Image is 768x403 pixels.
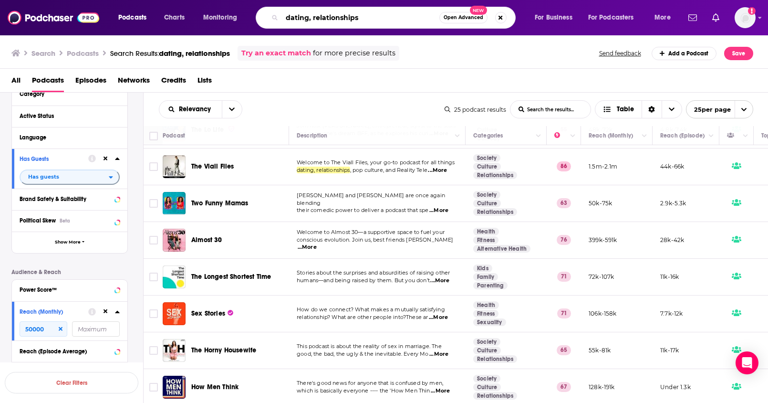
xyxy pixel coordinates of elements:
a: How Men Think [163,376,186,399]
p: 44k-66k [660,162,684,170]
a: Search Results:dating, relationships [110,49,230,58]
span: Toggle select row [149,236,158,244]
button: open menu [112,10,159,25]
span: There's good news for anyone that is confused by men, [297,380,443,386]
button: Category [20,88,120,100]
span: Toggle select row [149,346,158,355]
div: Category [20,91,114,97]
span: which is basically everyone ---- the 'How Men Thin [297,387,430,394]
button: Brand Safety & Suitability [20,193,120,205]
button: Clear Filters [5,372,138,393]
a: Two Funny Mamas [191,199,249,208]
span: ...More [298,244,317,251]
span: Toggle select row [149,273,158,281]
p: 65 [557,345,571,355]
a: Relationships [473,208,517,216]
span: Logged in as kochristina [735,7,756,28]
a: Parenting [473,282,508,289]
a: Culture [473,383,501,391]
span: Toggle select row [149,162,158,171]
div: Reach (Monthly) [20,308,82,315]
div: Open Intercom Messenger [736,351,758,374]
p: 86 [557,161,571,171]
span: Two Funny Mamas [191,199,249,207]
h3: Search [31,49,55,58]
button: open menu [582,10,648,25]
a: Fitness [473,236,498,244]
img: Sex Stories [163,302,186,325]
a: Episodes [75,73,106,92]
span: Relevancy [179,106,214,113]
div: Reach (Episode Average) [20,348,112,355]
span: More [654,11,671,24]
a: The Longest Shortest Time [163,265,186,288]
button: open menu [648,10,683,25]
span: good, the bad, the ugly & the inevitable. Every Mo [297,350,429,357]
a: Credits [161,73,186,92]
button: Reach (Episode Average) [20,345,120,357]
p: 2.9k-5.3k [660,199,686,207]
a: Society [473,191,500,199]
svg: Add a profile image [748,7,756,15]
span: Toggle select row [149,309,158,318]
a: Podcasts [32,73,64,92]
span: For Business [535,11,572,24]
span: relationship? What are other people into?These ar [297,314,428,320]
span: How Men Think [191,383,239,391]
div: Reach (Monthly) [589,130,633,141]
span: Show More [55,240,81,245]
a: Health [473,301,499,309]
a: Culture [473,200,501,207]
span: The Viall Files [191,162,234,170]
a: Charts [158,10,190,25]
div: Search podcasts, credits, & more... [265,7,525,29]
p: 67 [557,382,571,392]
a: Show notifications dropdown [685,10,701,26]
a: Two Funny Mamas [163,192,186,215]
span: ...More [429,314,448,321]
input: Minimum [20,321,67,337]
span: New [470,6,487,15]
input: Search podcasts, credits, & more... [282,10,439,25]
a: Show notifications dropdown [708,10,723,26]
p: 128k-191k [589,383,615,391]
span: The Horny Housewife [191,346,256,354]
span: ...More [429,207,448,214]
a: Fitness [473,310,498,318]
a: The Horny Housewife [191,346,256,355]
a: Almost 30 [191,235,222,245]
span: ...More [430,277,449,285]
a: Relationships [473,171,517,179]
div: Brand Safety & Suitability [20,196,112,202]
a: Health [473,228,499,235]
span: Toggle select row [149,383,158,392]
img: Podchaser - Follow, Share and Rate Podcasts [8,9,99,27]
a: Alternative Health [473,245,530,253]
span: for more precise results [313,48,395,59]
a: The Longest Shortest Time [191,272,271,282]
div: Categories [473,130,503,141]
button: Show profile menu [735,7,756,28]
span: [PERSON_NAME] and [PERSON_NAME] are once again blending [297,192,445,206]
button: Reach (Monthly) [20,306,88,318]
p: 28k-42k [660,236,684,244]
a: All [11,73,21,92]
span: Has guests [28,174,59,180]
h3: Podcasts [67,49,99,58]
span: Welcome to Almost 30—a supportive space to fuel your [297,229,445,235]
a: The Viall Files [191,162,234,171]
img: The Horny Housewife [163,339,186,362]
img: User Profile [735,7,756,28]
span: ...More [428,167,447,174]
button: Open AdvancedNew [439,12,488,23]
a: Lists [197,73,212,92]
a: Almost 30 [163,229,186,252]
div: Language [20,134,114,141]
button: Has Guests [20,153,88,165]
